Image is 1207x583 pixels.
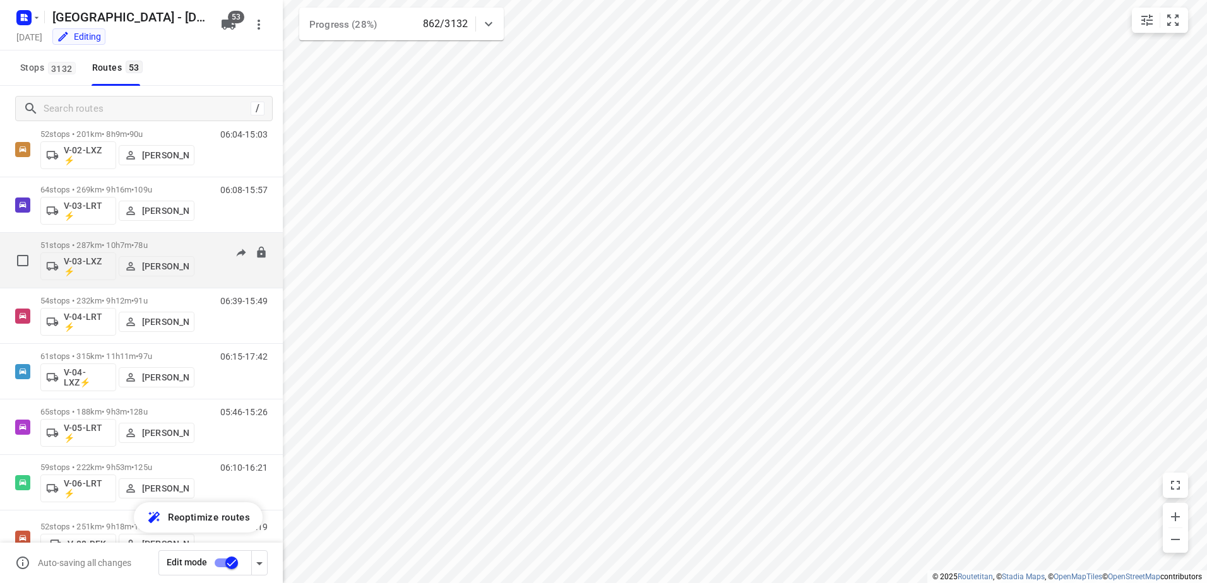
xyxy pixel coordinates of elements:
button: More [246,12,271,37]
p: [PERSON_NAME] [142,483,189,493]
span: 91u [134,296,147,305]
p: V-08-DFK [68,539,106,549]
button: V-04-LXZ⚡ [40,363,116,391]
div: Progress (28%)862/3132 [299,8,504,40]
p: [PERSON_NAME] [142,317,189,327]
span: 90u [129,129,143,139]
p: V-03-LXZ ⚡ [64,256,110,276]
span: • [136,351,138,361]
p: 862/3132 [423,16,468,32]
p: [PERSON_NAME] [142,428,189,438]
p: 51 stops • 287km • 10h7m [40,240,194,250]
a: Routetitan [958,572,993,581]
p: V-04-LRT ⚡ [64,312,110,332]
p: 54 stops • 232km • 9h12m [40,296,194,305]
p: 06:39-15:49 [220,296,268,306]
div: You are currently in edit mode. [57,30,101,43]
div: Driver app settings [252,555,267,570]
p: 52 stops • 201km • 8h9m [40,129,194,139]
button: V-03-LXZ ⚡ [40,252,116,280]
button: 53 [216,12,241,37]
span: • [131,296,134,305]
span: Edit mode [167,557,207,567]
p: Auto-saving all changes [38,558,131,568]
p: V-05-LRT ⚡ [64,423,110,443]
span: 3132 [48,62,76,74]
span: Stops [20,60,80,76]
button: V-06-LRT ⚡ [40,474,116,502]
span: 78u [134,240,147,250]
span: • [127,407,129,416]
button: [PERSON_NAME] [119,534,194,554]
li: © 2025 , © , © © contributors [932,572,1202,581]
p: [PERSON_NAME] [142,261,189,271]
button: Reoptimize routes [134,502,263,533]
span: 109u [134,185,152,194]
p: V-04-LXZ⚡ [64,367,110,387]
p: V-02-LXZ ⚡ [64,145,110,165]
p: [PERSON_NAME] [142,206,189,216]
a: Stadia Maps [1002,572,1045,581]
span: Select [10,248,35,273]
button: [PERSON_NAME] [119,145,194,165]
span: Progress (28%) [309,19,377,30]
button: Fit zoom [1160,8,1186,33]
h5: Project date [11,30,47,44]
p: [PERSON_NAME] [142,150,189,160]
p: [PERSON_NAME] [142,372,189,382]
div: small contained button group [1132,8,1188,33]
p: 06:08-15:57 [220,185,268,195]
h5: Rename [47,7,211,27]
p: 64 stops • 269km • 9h16m [40,185,194,194]
button: [PERSON_NAME] [119,423,194,443]
button: Send to driver [229,240,254,266]
button: Lock route [255,246,268,261]
span: 97u [138,351,152,361]
button: V-03-LRT ⚡ [40,197,116,225]
span: 53 [126,61,143,73]
span: Reoptimize routes [168,509,250,526]
button: [PERSON_NAME] [119,256,194,276]
p: V-06-LRT ⚡ [64,478,110,498]
button: V-04-LRT ⚡ [40,308,116,336]
span: • [131,522,134,531]
span: 53 [228,11,244,23]
div: / [251,102,265,115]
button: V-02-LXZ ⚡ [40,141,116,169]
button: [PERSON_NAME] [119,312,194,332]
p: 61 stops • 315km • 11h11m [40,351,194,361]
span: 133u [134,522,152,531]
span: • [131,240,134,250]
div: Routes [92,60,146,76]
span: • [131,185,134,194]
span: • [131,462,134,472]
input: Search routes [44,99,251,119]
p: 06:15-17:42 [220,351,268,362]
span: • [127,129,129,139]
p: 05:46-15:26 [220,407,268,417]
a: OpenStreetMap [1108,572,1160,581]
button: [PERSON_NAME] [119,201,194,221]
p: 06:04-15:03 [220,129,268,139]
p: [PERSON_NAME] [142,539,189,549]
button: Map settings [1134,8,1160,33]
button: V-05-LRT ⚡ [40,419,116,447]
a: OpenMapTiles [1054,572,1102,581]
p: 65 stops • 188km • 9h3m [40,407,194,416]
button: [PERSON_NAME] [119,478,194,498]
span: 128u [129,407,148,416]
p: V-03-LRT ⚡ [64,201,110,221]
button: [PERSON_NAME] [119,367,194,387]
p: 59 stops • 222km • 9h53m [40,462,194,472]
p: 06:10-16:21 [220,462,268,473]
button: V-08-DFK [40,534,116,554]
p: 52 stops • 251km • 9h18m [40,522,194,531]
span: 125u [134,462,152,472]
